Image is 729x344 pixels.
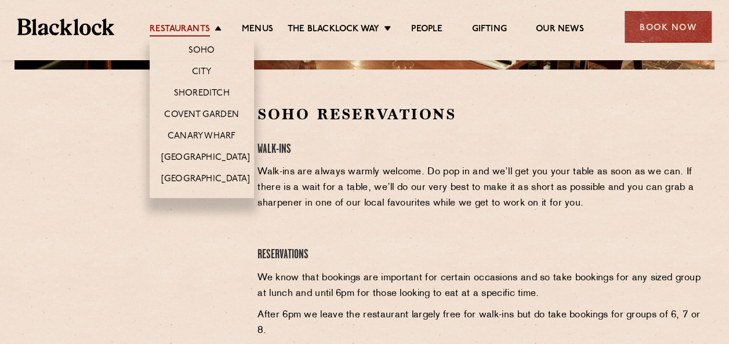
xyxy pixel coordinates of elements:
[625,11,712,43] div: Book Now
[257,142,702,158] h4: Walk-Ins
[411,24,443,36] a: People
[161,174,250,186] a: [GEOGRAPHIC_DATA]
[174,88,230,101] a: Shoreditch
[257,308,702,339] p: After 6pm we leave the restaurant largely free for walk-ins but do take bookings for groups of 6,...
[188,45,215,58] a: Soho
[192,67,212,79] a: City
[168,131,235,144] a: Canary Wharf
[164,109,239,122] a: Covent Garden
[257,104,702,125] h2: Soho Reservations
[150,24,210,36] a: Restaurants
[288,24,379,36] a: The Blacklock Way
[161,152,250,165] a: [GEOGRAPHIC_DATA]
[242,24,273,36] a: Menus
[257,164,702,211] p: Walk-ins are always warmly welcome. Do pop in and we’ll get you your table as soon as we can. If ...
[257,247,702,263] h4: Reservations
[68,104,198,279] iframe: OpenTable make booking widget
[472,24,506,36] a: Gifting
[257,270,702,302] p: We know that bookings are important for certain occasions and so take bookings for any sized grou...
[536,24,584,36] a: Our News
[17,19,114,35] img: BL_Textured_Logo-footer-cropped.svg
